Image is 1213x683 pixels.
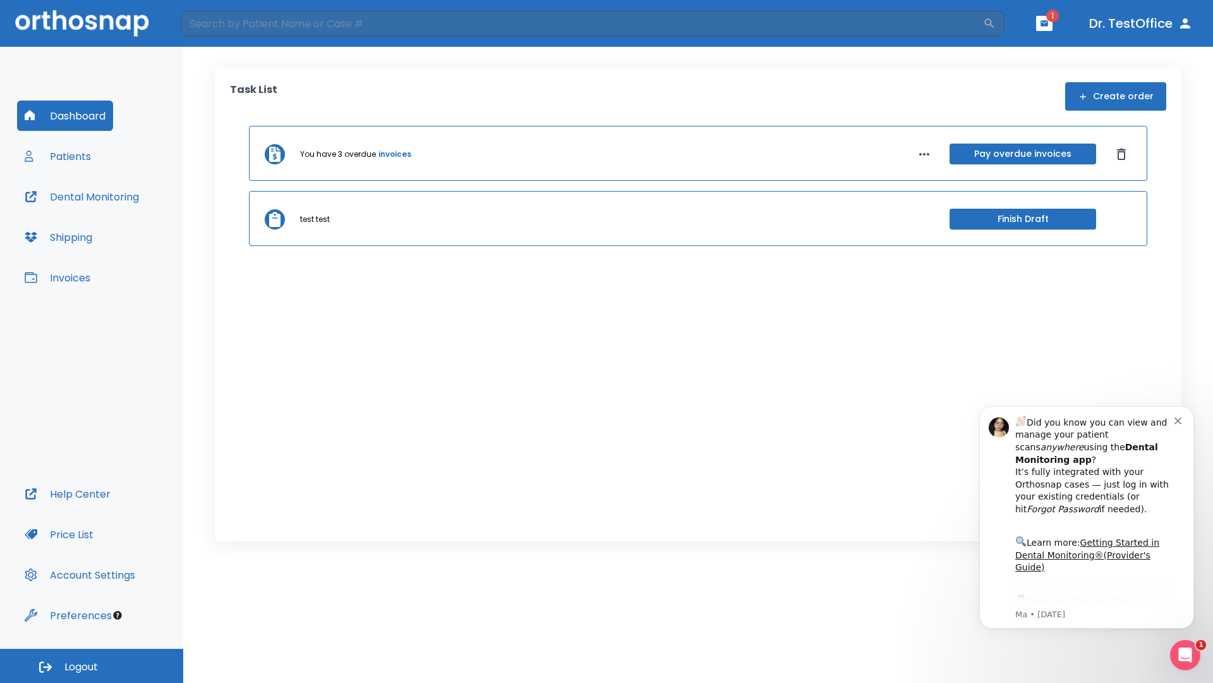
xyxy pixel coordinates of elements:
[378,149,411,160] a: invoices
[300,214,330,225] p: test test
[1111,144,1132,164] button: Dismiss
[181,11,983,36] input: Search by Patient Name or Case #
[1196,640,1206,650] span: 1
[1046,9,1059,22] span: 1
[1084,12,1198,35] button: Dr. TestOffice
[17,560,143,590] button: Account Settings
[15,10,149,36] img: Orthosnap
[230,82,277,111] p: Task List
[17,479,118,509] button: Help Center
[17,600,119,631] button: Preferences
[1065,82,1166,111] button: Create order
[960,390,1213,677] iframe: Intercom notifications message
[17,519,101,550] button: Price List
[64,660,98,674] span: Logout
[17,182,147,212] button: Dental Monitoring
[17,222,100,252] button: Shipping
[950,209,1096,230] button: Finish Draft
[112,610,123,621] div: Tooltip anchor
[17,262,98,293] button: Invoices
[17,101,113,131] button: Dashboard
[1170,640,1200,670] iframe: Intercom live chat
[17,141,99,171] button: Patients
[300,149,376,160] p: You have 3 overdue
[950,144,1096,164] button: Pay overdue invoices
